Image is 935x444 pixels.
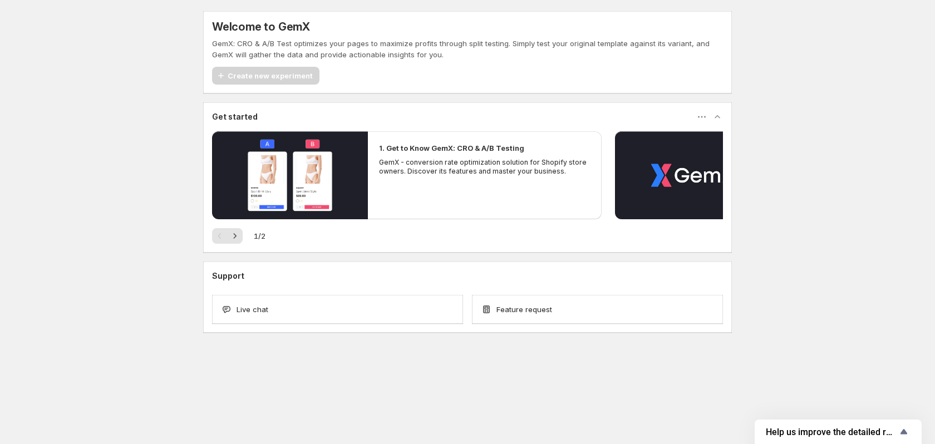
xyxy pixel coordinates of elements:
h3: Support [212,270,244,282]
span: Live chat [237,304,268,315]
span: Feature request [496,304,552,315]
span: Help us improve the detailed report for A/B campaigns [766,427,897,437]
button: Show survey - Help us improve the detailed report for A/B campaigns [766,425,911,438]
p: GemX: CRO & A/B Test optimizes your pages to maximize profits through split testing. Simply test ... [212,38,723,60]
p: GemX - conversion rate optimization solution for Shopify store owners. Discover its features and ... [379,158,590,176]
h2: 1. Get to Know GemX: CRO & A/B Testing [379,142,524,154]
h5: Welcome to GemX [212,20,310,33]
h3: Get started [212,111,258,122]
span: 1 / 2 [254,230,265,241]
